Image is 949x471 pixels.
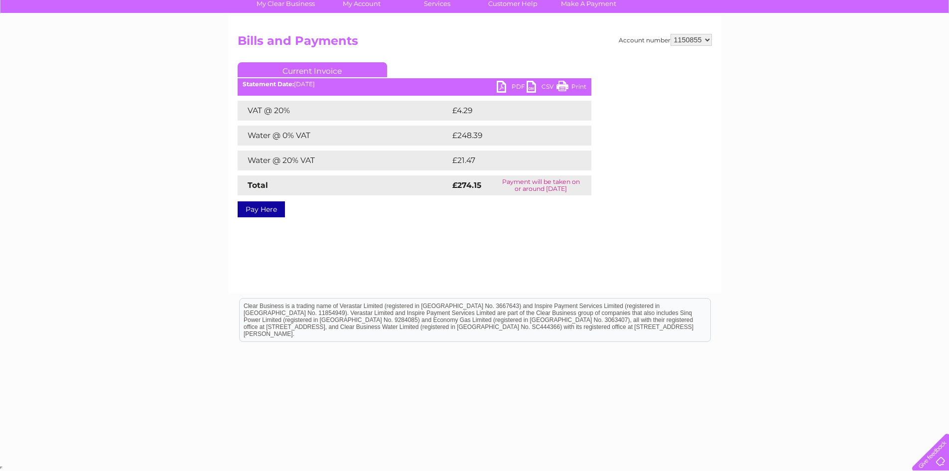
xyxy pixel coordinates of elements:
[799,42,820,50] a: Energy
[238,62,387,77] a: Current Invoice
[238,151,450,170] td: Water @ 20% VAT
[556,81,586,95] a: Print
[761,5,830,17] a: 0333 014 3131
[491,175,591,195] td: Payment will be taken on or around [DATE]
[883,42,907,50] a: Contact
[774,42,793,50] a: Water
[238,34,712,53] h2: Bills and Payments
[497,81,527,95] a: PDF
[240,5,710,48] div: Clear Business is a trading name of Verastar Limited (registered in [GEOGRAPHIC_DATA] No. 3667643...
[248,180,268,190] strong: Total
[527,81,556,95] a: CSV
[619,34,712,46] div: Account number
[452,180,481,190] strong: £274.15
[238,101,450,121] td: VAT @ 20%
[238,201,285,217] a: Pay Here
[450,151,570,170] td: £21.47
[238,126,450,146] td: Water @ 0% VAT
[450,101,568,121] td: £4.29
[33,26,84,56] img: logo.png
[862,42,877,50] a: Blog
[450,126,574,146] td: £248.39
[826,42,856,50] a: Telecoms
[238,81,591,88] div: [DATE]
[916,42,940,50] a: Log out
[243,80,294,88] b: Statement Date:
